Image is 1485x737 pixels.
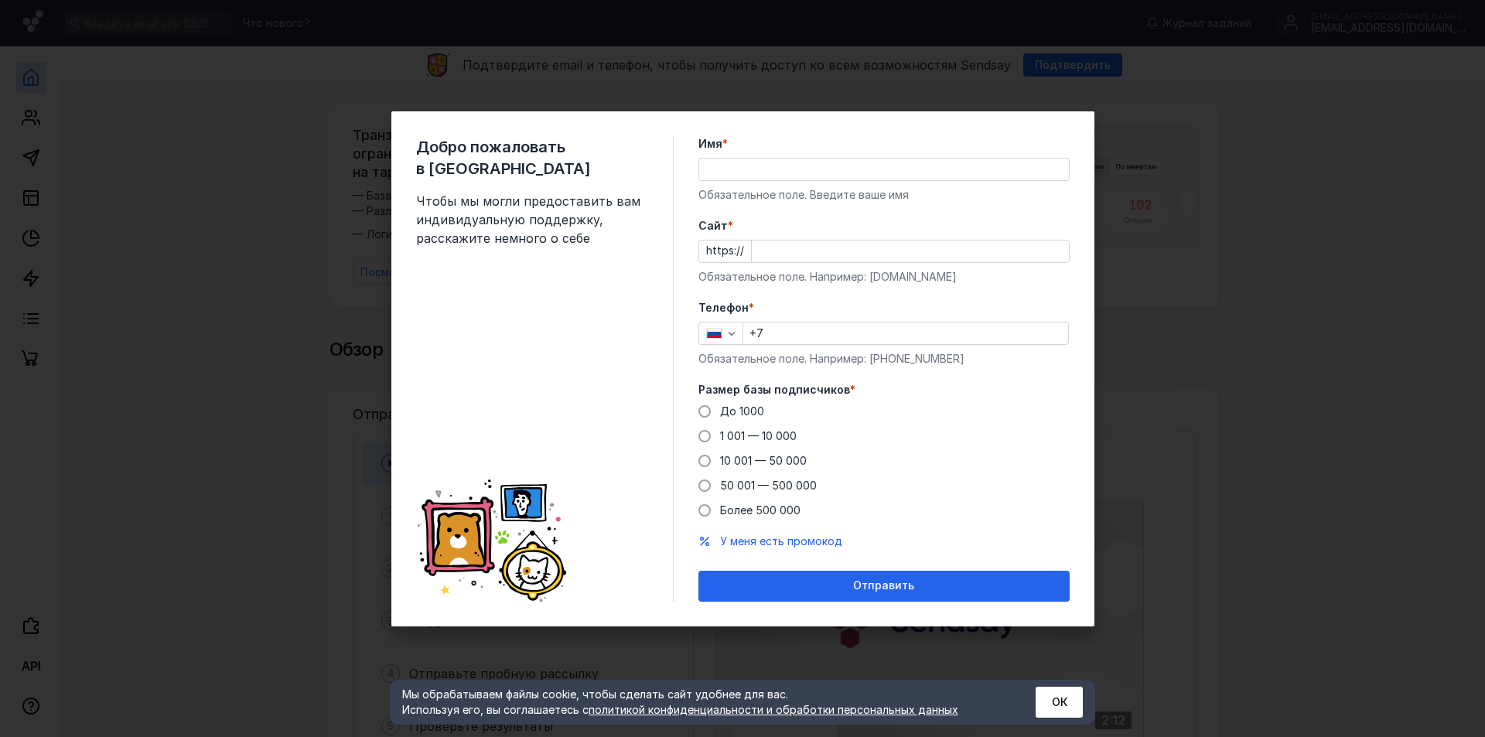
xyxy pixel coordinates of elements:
[720,479,817,492] span: 50 001 — 500 000
[416,192,648,247] span: Чтобы мы могли предоставить вам индивидуальную поддержку, расскажите немного о себе
[402,687,998,718] div: Мы обрабатываем файлы cookie, чтобы сделать сайт удобнее для вас. Используя его, вы соглашаетесь c
[720,534,842,548] span: У меня есть промокод
[698,187,1070,203] div: Обязательное поле. Введите ваше имя
[698,382,850,398] span: Размер базы подписчиков
[698,269,1070,285] div: Обязательное поле. Например: [DOMAIN_NAME]
[698,218,728,234] span: Cайт
[1036,687,1083,718] button: ОК
[720,429,797,442] span: 1 001 — 10 000
[720,503,801,517] span: Более 500 000
[589,703,958,716] a: политикой конфиденциальности и обработки персональных данных
[720,454,807,467] span: 10 001 — 50 000
[720,534,842,549] button: У меня есть промокод
[720,404,764,418] span: До 1000
[698,136,722,152] span: Имя
[698,351,1070,367] div: Обязательное поле. Например: [PHONE_NUMBER]
[416,136,648,179] span: Добро пожаловать в [GEOGRAPHIC_DATA]
[698,571,1070,602] button: Отправить
[853,579,914,592] span: Отправить
[698,300,749,316] span: Телефон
